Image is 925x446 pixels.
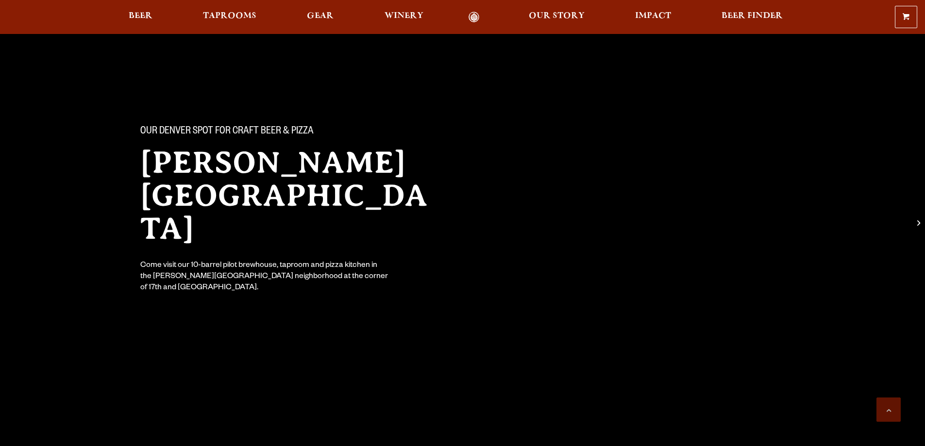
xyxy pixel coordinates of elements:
a: Beer [122,12,159,23]
a: Winery [378,12,430,23]
span: Taprooms [203,12,256,20]
span: Winery [385,12,423,20]
a: Taprooms [197,12,263,23]
span: Our Denver spot for craft beer & pizza [140,126,314,138]
span: Our Story [529,12,585,20]
div: Come visit our 10-barrel pilot brewhouse, taproom and pizza kitchen in the [PERSON_NAME][GEOGRAPH... [140,261,389,294]
h2: [PERSON_NAME][GEOGRAPHIC_DATA] [140,146,443,245]
span: Beer Finder [722,12,783,20]
span: Beer [129,12,152,20]
span: Gear [307,12,334,20]
a: Gear [301,12,340,23]
a: Our Story [522,12,591,23]
a: Odell Home [456,12,492,23]
a: Beer Finder [715,12,789,23]
span: Impact [635,12,671,20]
a: Scroll to top [876,397,901,422]
a: Impact [629,12,677,23]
